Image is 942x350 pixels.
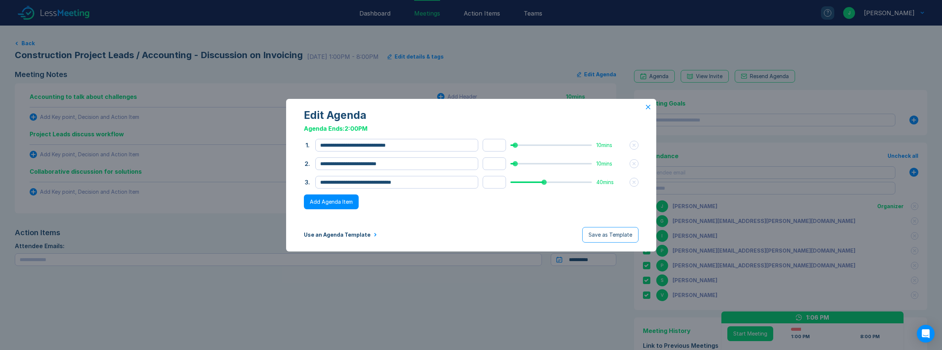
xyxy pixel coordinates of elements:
[596,161,625,167] div: 10 mins
[917,325,935,343] div: Open Intercom Messenger
[582,227,638,243] button: Save as Template
[596,179,625,185] div: 40 mins
[304,141,311,150] button: 1.
[304,124,638,133] div: Agenda Ends: 2:00PM
[304,232,377,238] button: Use an Agenda Template
[596,142,625,148] div: 10 mins
[304,159,311,168] button: 2.
[304,178,311,187] button: 3.
[304,109,638,121] div: Edit Agenda
[304,194,359,209] button: Add Agenda Item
